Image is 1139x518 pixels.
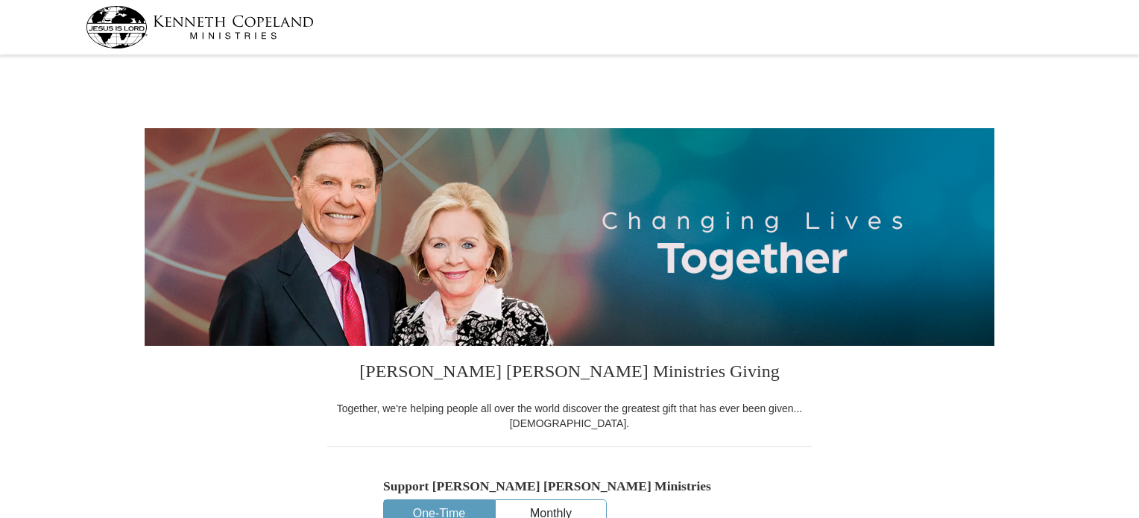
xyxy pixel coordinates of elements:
h3: [PERSON_NAME] [PERSON_NAME] Ministries Giving [327,346,812,401]
h5: Support [PERSON_NAME] [PERSON_NAME] Ministries [383,478,756,494]
div: Together, we're helping people all over the world discover the greatest gift that has ever been g... [327,401,812,431]
img: kcm-header-logo.svg [86,6,314,48]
